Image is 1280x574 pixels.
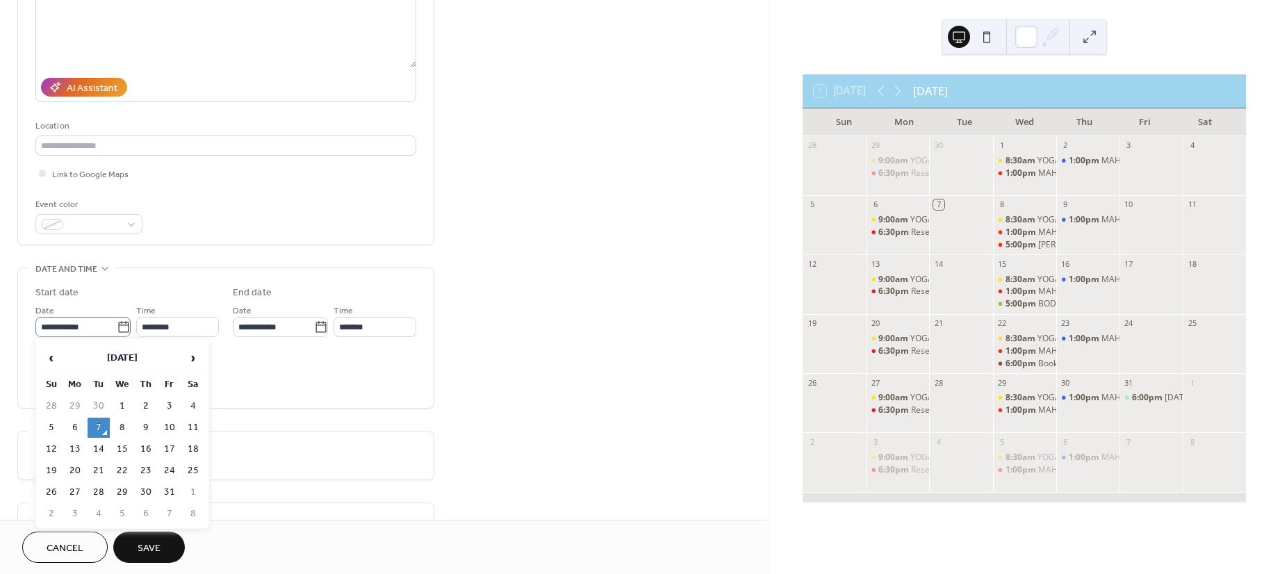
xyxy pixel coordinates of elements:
[997,140,1008,151] div: 1
[866,167,929,179] div: Reserved for Private Meeting
[933,140,944,151] div: 30
[866,214,929,226] div: YOGA
[88,439,110,459] td: 14
[1060,259,1071,269] div: 16
[158,461,181,481] td: 24
[40,439,63,459] td: 12
[1124,199,1134,210] div: 10
[158,396,181,416] td: 3
[64,482,86,502] td: 27
[807,140,817,151] div: 28
[88,375,110,395] th: Tu
[1006,333,1037,345] span: 8:30am
[866,392,929,404] div: YOGA
[878,333,910,345] span: 9:00am
[1124,140,1134,151] div: 3
[866,333,929,345] div: YOGA
[910,214,933,226] div: YOGA
[1006,464,1038,476] span: 1:00pm
[64,439,86,459] td: 13
[135,375,157,395] th: Th
[866,286,929,297] div: Reserved for Private Meeting
[910,155,933,167] div: YOGA
[111,396,133,416] td: 1
[910,333,933,345] div: YOGA
[135,418,157,438] td: 9
[910,392,933,404] div: YOGA
[1056,333,1119,345] div: MAHJONG
[807,377,817,388] div: 26
[67,81,117,96] div: AI Assistant
[35,262,97,277] span: Date and time
[993,298,1056,310] div: BOD Monthly Meeting - Closed or Open (Alternating Months)
[1101,333,1142,345] div: MAHJONG
[1069,274,1101,286] span: 1:00pm
[878,155,910,167] span: 9:00am
[1006,227,1038,238] span: 1:00pm
[1187,436,1197,447] div: 8
[1069,214,1101,226] span: 1:00pm
[870,140,880,151] div: 29
[993,155,1056,167] div: YOGA
[135,461,157,481] td: 23
[233,304,252,318] span: Date
[1038,345,1078,357] div: MAHJONG
[866,227,929,238] div: Reserved for Private Meeting
[1060,140,1071,151] div: 2
[997,377,1008,388] div: 29
[1006,345,1038,357] span: 1:00pm
[878,345,911,357] span: 6:30pm
[1101,155,1142,167] div: MAHJONG
[866,464,929,476] div: Reserved for Private Meeting
[64,396,86,416] td: 29
[911,286,1024,297] div: Reserved for Private Meeting
[807,259,817,269] div: 12
[933,259,944,269] div: 14
[993,464,1056,476] div: MAHJONG
[933,318,944,329] div: 21
[1174,108,1235,136] div: Sat
[1054,108,1115,136] div: Thu
[993,214,1056,226] div: YOGA
[88,418,110,438] td: 7
[182,375,204,395] th: Sa
[1115,108,1175,136] div: Fri
[1124,259,1134,269] div: 17
[1006,214,1037,226] span: 8:30am
[40,396,63,416] td: 28
[1006,392,1037,404] span: 8:30am
[111,482,133,502] td: 29
[1060,436,1071,447] div: 6
[994,108,1055,136] div: Wed
[64,504,86,524] td: 3
[88,396,110,416] td: 30
[1038,404,1078,416] div: MAHJONG
[1060,377,1071,388] div: 30
[1037,392,1060,404] div: YOGA
[88,461,110,481] td: 21
[866,155,929,167] div: YOGA
[878,392,910,404] span: 9:00am
[913,83,948,99] div: [DATE]
[878,167,911,179] span: 6:30pm
[88,504,110,524] td: 4
[1124,318,1134,329] div: 24
[870,377,880,388] div: 27
[1101,392,1142,404] div: MAHJONG
[1101,214,1142,226] div: MAHJONG
[40,482,63,502] td: 26
[158,439,181,459] td: 17
[1006,239,1038,251] span: 5:00pm
[182,461,204,481] td: 25
[1038,286,1078,297] div: MAHJONG
[1038,239,1103,251] div: [PERSON_NAME]
[1069,452,1101,464] span: 1:00pm
[111,418,133,438] td: 8
[1187,318,1197,329] div: 25
[233,286,272,300] div: End date
[64,343,181,373] th: [DATE]
[866,404,929,416] div: Reserved for Private Meeting
[878,452,910,464] span: 9:00am
[1187,377,1197,388] div: 1
[334,304,353,318] span: Time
